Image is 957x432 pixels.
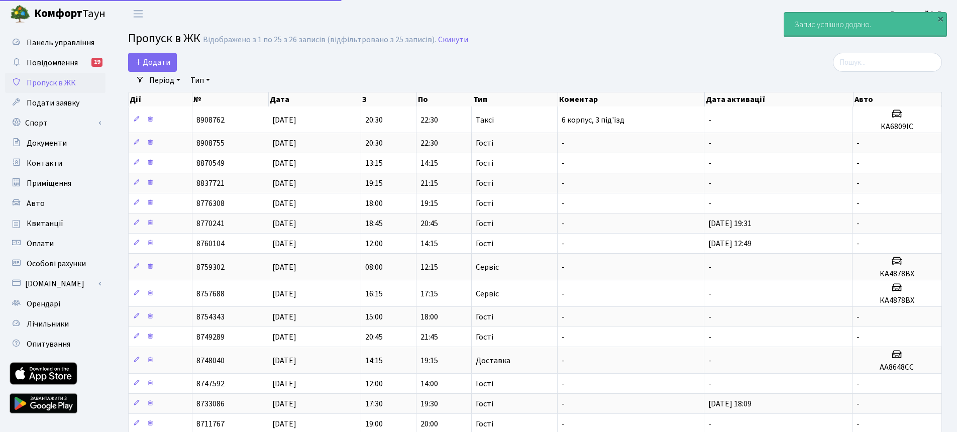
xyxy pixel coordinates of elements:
span: Панель управління [27,37,94,48]
div: 19 [91,58,102,67]
span: - [857,238,860,249]
a: Квитанції [5,213,105,234]
span: 8870549 [196,158,225,169]
span: Гості [476,220,493,228]
span: 16:15 [365,288,383,299]
span: 12:15 [420,262,438,273]
span: [DATE] [272,378,296,389]
span: Орендарі [27,298,60,309]
a: Спорт [5,113,105,133]
th: Дата [269,92,362,106]
span: 14:15 [420,158,438,169]
th: Дії [129,92,192,106]
span: Документи [27,138,67,149]
span: 19:30 [420,398,438,409]
span: - [562,332,565,343]
a: Лічильники [5,314,105,334]
span: - [857,178,860,189]
span: - [562,158,565,169]
span: 8711767 [196,418,225,429]
a: Панель управління [5,33,105,53]
span: 20:00 [420,418,438,429]
a: Особові рахунки [5,254,105,274]
span: Таксі [476,116,494,124]
span: [DATE] [272,418,296,429]
span: Сервіс [476,263,499,271]
span: Приміщення [27,178,71,189]
span: Гості [476,333,493,341]
span: Гості [476,240,493,248]
a: Скинути [438,35,468,45]
th: По [417,92,472,106]
span: 8749289 [196,332,225,343]
span: - [708,198,711,209]
span: - [708,138,711,149]
span: Додати [135,57,170,68]
span: 20:30 [365,138,383,149]
span: Особові рахунки [27,258,86,269]
span: 19:15 [420,198,438,209]
span: 20:45 [420,218,438,229]
span: Гості [476,139,493,147]
span: - [708,418,711,429]
span: Гості [476,159,493,167]
span: 14:15 [365,355,383,366]
span: [DATE] [272,158,296,169]
span: Гості [476,400,493,408]
span: 08:00 [365,262,383,273]
span: - [857,332,860,343]
a: Ратушний І. В. [890,8,945,20]
span: [DATE] [272,198,296,209]
span: 21:45 [420,332,438,343]
h5: КА4878ВХ [857,296,937,305]
th: З [361,92,416,106]
span: - [562,311,565,322]
span: [DATE] [272,238,296,249]
span: [DATE] 12:49 [708,238,752,249]
span: Подати заявку [27,97,79,109]
span: - [708,332,711,343]
span: Таун [34,6,105,23]
span: Гості [476,380,493,388]
th: Коментар [558,92,705,106]
span: - [562,238,565,249]
a: Повідомлення19 [5,53,105,73]
div: Відображено з 1 по 25 з 26 записів (відфільтровано з 25 записів). [203,35,436,45]
a: Приміщення [5,173,105,193]
span: - [562,198,565,209]
span: Пропуск в ЖК [128,30,200,47]
span: Гості [476,420,493,428]
span: 15:00 [365,311,383,322]
span: - [708,262,711,273]
span: 13:15 [365,158,383,169]
span: - [562,218,565,229]
span: [DATE] [272,115,296,126]
span: - [708,178,711,189]
span: [DATE] 18:09 [708,398,752,409]
th: № [192,92,269,106]
a: Орендарі [5,294,105,314]
a: Тип [186,72,214,89]
th: Тип [472,92,558,106]
span: - [857,378,860,389]
span: - [708,158,711,169]
div: × [935,14,945,24]
span: - [562,355,565,366]
span: - [562,262,565,273]
span: - [708,355,711,366]
span: - [562,138,565,149]
a: Період [145,72,184,89]
span: Повідомлення [27,57,78,68]
a: Пропуск в ЖК [5,73,105,93]
span: Доставка [476,357,510,365]
span: [DATE] [272,332,296,343]
h5: КА6809ІС [857,122,937,132]
span: - [857,398,860,409]
span: 8747592 [196,378,225,389]
span: - [708,288,711,299]
span: - [562,398,565,409]
span: [DATE] [272,138,296,149]
span: Пропуск в ЖК [27,77,76,88]
h5: АА8648СС [857,363,937,372]
a: Оплати [5,234,105,254]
